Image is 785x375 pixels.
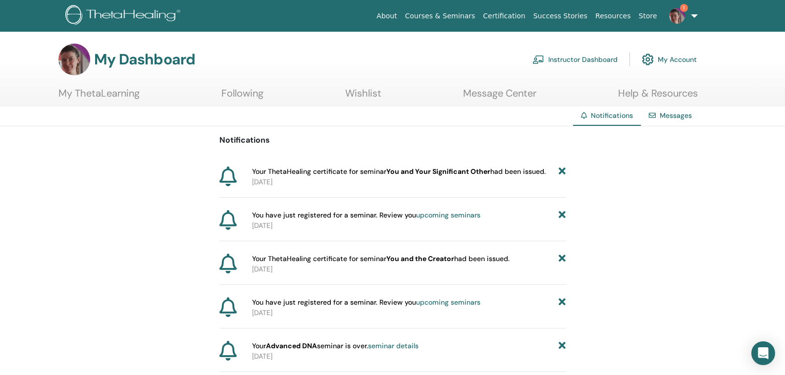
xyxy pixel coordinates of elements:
b: You and Your Significant Other [386,167,490,176]
img: default.jpg [58,44,90,75]
a: Following [221,87,263,107]
img: default.jpg [669,8,685,24]
a: Success Stories [529,7,591,25]
a: seminar details [368,341,419,350]
img: chalkboard-teacher.svg [532,55,544,64]
img: cog.svg [642,51,654,68]
span: Your ThetaHealing certificate for seminar had been issued. [252,166,546,177]
a: My Account [642,49,697,70]
div: Open Intercom Messenger [751,341,775,365]
span: 1 [680,4,688,12]
img: logo.png [65,5,184,27]
a: My ThetaLearning [58,87,140,107]
a: upcoming seminars [416,211,480,219]
span: Your seminar is over. [252,341,419,351]
span: Notifications [591,111,633,120]
a: Courses & Seminars [401,7,479,25]
a: Store [635,7,661,25]
a: Messages [660,111,692,120]
a: Help & Resources [618,87,698,107]
p: [DATE] [252,308,566,318]
p: Notifications [219,134,566,146]
h3: My Dashboard [94,51,195,68]
a: Certification [479,7,529,25]
span: You have just registered for a seminar. Review you [252,297,480,308]
span: You have just registered for a seminar. Review you [252,210,480,220]
p: [DATE] [252,220,566,231]
a: upcoming seminars [416,298,480,307]
strong: Advanced DNA [266,341,317,350]
p: [DATE] [252,264,566,274]
p: [DATE] [252,177,566,187]
a: About [372,7,401,25]
a: Wishlist [345,87,381,107]
b: You and the Creator [386,254,454,263]
p: [DATE] [252,351,566,362]
a: Instructor Dashboard [532,49,618,70]
span: Your ThetaHealing certificate for seminar had been issued. [252,254,510,264]
a: Resources [591,7,635,25]
a: Message Center [463,87,536,107]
